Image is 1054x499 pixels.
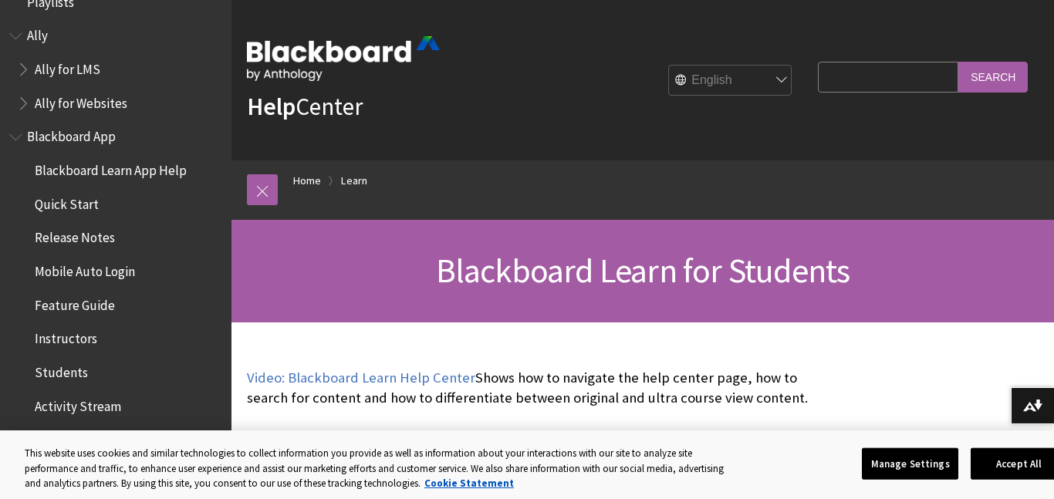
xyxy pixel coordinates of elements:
a: Home [293,171,321,190]
a: Learn [341,171,367,190]
span: Journals [35,427,83,448]
select: Site Language Selector [669,66,792,96]
strong: Help [247,91,296,122]
span: Release Notes [35,225,115,246]
img: Blackboard by Anthology [247,36,440,81]
span: Blackboard Learn App Help [35,157,187,178]
button: Manage Settings [862,447,958,480]
span: Mobile Auto Login [35,258,135,279]
a: More information about your privacy, opens in a new tab [424,477,514,490]
p: Shows how to navigate the help center page, how to search for content and how to differentiate be... [247,368,810,408]
nav: Book outline for Anthology Ally Help [9,23,222,116]
span: Instructors [35,326,97,347]
span: Ally for LMS [35,56,100,77]
input: Search [958,62,1028,92]
span: Feature Guide [35,292,115,313]
span: Ally [27,23,48,44]
span: Students [35,359,88,380]
div: This website uses cookies and similar technologies to collect information you provide as well as ... [25,446,738,491]
a: HelpCenter [247,91,363,122]
a: Video: Blackboard Learn Help Center [247,369,475,387]
span: Ally for Websites [35,90,127,111]
span: Quick Start [35,191,99,212]
span: Blackboard Learn for Students [436,249,850,292]
span: Activity Stream [35,393,121,414]
span: Blackboard App [27,124,116,145]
